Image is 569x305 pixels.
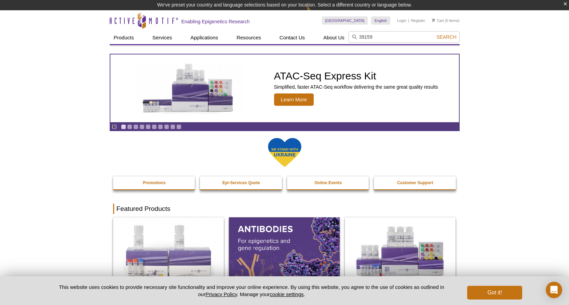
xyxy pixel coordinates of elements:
img: All Antibodies [229,217,340,284]
div: Open Intercom Messenger [546,282,562,298]
a: Go to slide 4 [139,124,145,129]
a: Resources [232,31,265,44]
a: Privacy Policy [205,291,237,297]
h2: Enabling Epigenetics Research [181,18,250,25]
h2: Featured Products [113,204,456,214]
a: [GEOGRAPHIC_DATA] [322,16,368,25]
img: Your Cart [432,18,435,22]
a: Contact Us [275,31,309,44]
li: (0 items) [432,16,460,25]
a: Go to slide 9 [170,124,175,129]
h2: ATAC-Seq Express Kit [274,71,438,81]
a: Cart [432,18,444,23]
a: About Us [319,31,349,44]
button: cookie settings [270,291,303,297]
a: Products [110,31,138,44]
strong: Customer Support [397,180,433,185]
a: ATAC-Seq Express Kit ATAC-Seq Express Kit Simplified, faster ATAC-Seq workflow delivering the sam... [110,54,459,122]
a: Customer Support [374,176,457,189]
a: Epi-Services Quote [200,176,283,189]
article: ATAC-Seq Express Kit [110,54,459,122]
li: | [408,16,409,25]
a: Go to slide 10 [176,124,181,129]
button: Search [434,34,458,40]
a: Go to slide 5 [146,124,151,129]
span: Learn More [274,93,314,106]
a: Go to slide 2 [127,124,132,129]
a: Go to slide 8 [164,124,169,129]
img: ATAC-Seq Express Kit [132,62,245,114]
a: Go to slide 6 [152,124,157,129]
a: Go to slide 3 [133,124,138,129]
a: Promotions [113,176,196,189]
img: DNA Library Prep Kit for Illumina [113,217,224,284]
a: Services [148,31,176,44]
a: Go to slide 1 [121,124,126,129]
a: Applications [186,31,222,44]
img: We Stand With Ukraine [268,137,302,168]
a: Go to slide 7 [158,124,163,129]
p: This website uses cookies to provide necessary site functionality and improve your online experie... [47,283,456,298]
strong: Promotions [143,180,166,185]
p: Simplified, faster ATAC-Seq workflow delivering the same great quality results [274,84,438,90]
a: Login [397,18,406,23]
input: Keyword, Cat. No. [349,31,460,43]
a: Toggle autoplay [112,124,117,129]
img: Change Here [306,5,324,21]
span: Search [436,34,456,40]
a: English [371,16,390,25]
img: CUT&Tag-IT® Express Assay Kit [345,217,456,284]
a: Register [411,18,425,23]
strong: Online Events [314,180,342,185]
button: Got it! [467,286,522,300]
a: Online Events [287,176,370,189]
strong: Epi-Services Quote [222,180,260,185]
